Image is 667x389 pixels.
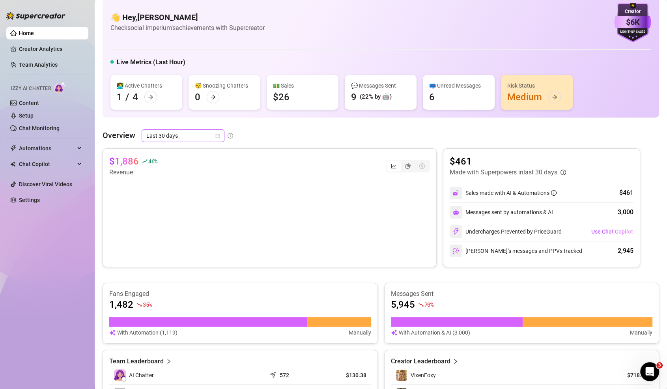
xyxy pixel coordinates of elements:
[109,357,164,366] article: Team Leaderboard
[351,81,410,90] div: 💬 Messages Sent
[19,181,72,187] a: Discover Viral Videos
[19,158,75,170] span: Chat Copilot
[349,328,371,337] article: Manually
[19,30,34,36] a: Home
[391,163,396,169] span: line-chart
[109,155,139,168] article: $1,886
[143,301,152,308] span: 35 %
[614,30,651,35] div: Monthly Sales
[453,357,458,366] span: right
[391,328,397,337] img: svg%3e
[614,8,651,15] div: Creator
[273,91,290,103] div: $26
[19,112,34,119] a: Setup
[228,133,233,138] span: info-circle
[351,91,357,103] div: 9
[195,91,200,103] div: 0
[323,371,366,379] article: $130.38
[148,157,157,165] span: 46 %
[391,357,450,366] article: Creator Leaderboard
[618,246,633,256] div: 2,945
[411,372,436,378] span: VixenFoxy
[6,12,65,20] img: logo-BBDzfeDw.svg
[10,145,17,151] span: thunderbolt
[19,43,82,55] a: Creator Analytics
[450,206,553,219] div: Messages sent by automations & AI
[552,94,557,100] span: arrow-right
[270,370,278,378] span: send
[142,159,148,164] span: rise
[591,228,633,235] span: Use Chat Copilot
[133,91,138,103] div: 4
[10,161,15,167] img: Chat Copilot
[429,81,488,90] div: 📪 Unread Messages
[109,328,116,337] img: svg%3e
[618,208,633,217] div: 3,000
[11,85,51,92] span: Izzy AI Chatter
[110,23,265,33] article: Check social imperium's achievements with Supercreator
[656,362,663,368] span: 3
[418,302,424,307] span: fall
[450,245,582,257] div: [PERSON_NAME]’s messages and PPVs tracked
[450,155,566,168] article: $461
[360,92,392,102] div: (22% by 🤖)
[391,298,415,311] article: 5,945
[19,197,40,203] a: Settings
[452,228,460,235] img: svg%3e
[117,81,176,90] div: 👩‍💻 Active Chatters
[465,189,557,197] div: Sales made with AI & Automations
[450,168,557,177] article: Made with Superpowers in last 30 days
[109,290,371,298] article: Fans Engaged
[452,189,460,196] img: svg%3e
[419,163,425,169] span: dollar-circle
[148,94,153,100] span: arrow-right
[19,62,58,68] a: Team Analytics
[591,225,633,238] button: Use Chat Copilot
[453,209,459,215] img: svg%3e
[136,302,142,307] span: fall
[210,94,216,100] span: arrow-right
[117,91,122,103] div: 1
[399,328,470,337] article: With Automation & AI (3,000)
[561,170,566,175] span: info-circle
[452,247,460,254] img: svg%3e
[103,129,135,141] article: Overview
[280,371,289,379] article: 572
[114,369,126,381] img: izzy-ai-chatter-avatar-DDCN_rTZ.svg
[54,82,66,93] img: AI Chatter
[117,58,185,67] h5: Live Metrics (Last Hour)
[405,163,411,169] span: pie-chart
[19,100,39,106] a: Content
[630,328,652,337] article: Manually
[386,160,430,172] div: segmented control
[614,3,651,42] img: purple-badge-B9DA21FR.svg
[19,142,75,155] span: Automations
[110,12,265,23] h4: 👋 Hey, [PERSON_NAME]
[424,301,433,308] span: 70 %
[614,16,651,28] div: $6K
[166,357,172,366] span: right
[619,188,633,198] div: $461
[109,298,133,311] article: 1,482
[507,81,566,90] div: Risk Status
[391,290,653,298] article: Messages Sent
[429,91,435,103] div: 6
[640,362,659,381] iframe: Intercom live chat
[215,133,220,138] span: calendar
[146,130,220,142] span: Last 30 days
[129,371,154,380] span: AI Chatter
[19,125,60,131] a: Chat Monitoring
[612,371,648,379] article: $718.41
[109,168,157,177] article: Revenue
[396,370,407,381] img: VixenFoxy
[551,190,557,196] span: info-circle
[273,81,332,90] div: 💵 Sales
[117,328,177,337] article: With Automation (1,119)
[195,81,254,90] div: 😴 Snoozing Chatters
[450,225,562,238] div: Undercharges Prevented by PriceGuard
